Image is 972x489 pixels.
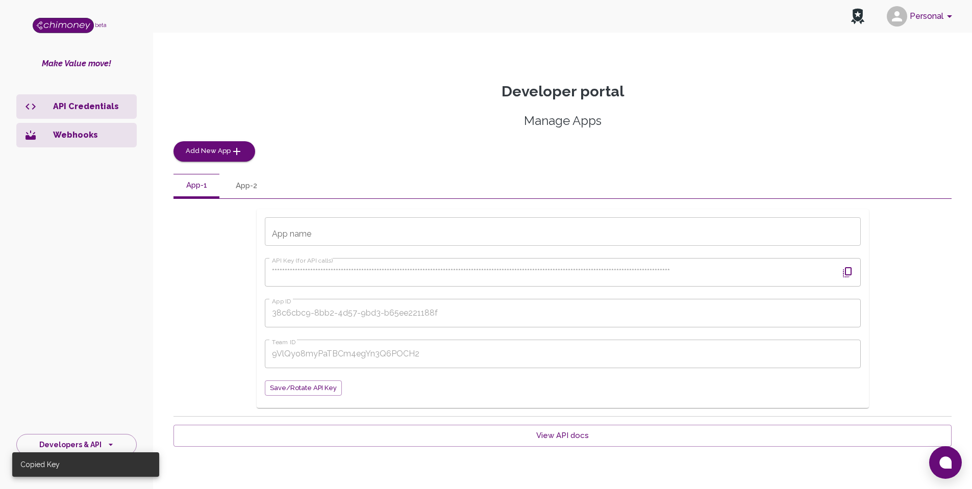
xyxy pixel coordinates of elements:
[33,18,94,33] img: Logo
[173,425,952,446] a: View API docs
[270,382,337,394] span: Save/Rotate API key
[53,129,129,141] p: Webhooks
[272,256,333,265] label: API Key (for API calls)
[53,100,129,113] p: API Credentials
[173,141,255,162] button: Add New App
[95,22,107,28] span: beta
[173,83,952,100] p: Developer portal
[883,3,960,30] button: account of current user
[265,380,342,396] button: Save/Rotate API key
[272,297,291,305] label: App ID
[265,217,861,246] input: App name
[186,145,231,157] span: Add New App
[173,174,952,198] div: disabled tabs example
[272,338,296,346] label: Team ID
[173,113,952,129] h5: Manage Apps
[929,446,962,479] button: Open chat window
[265,258,831,287] input: API Key
[223,174,269,198] button: App-2
[16,434,137,456] button: Developers & API
[173,174,219,198] button: App-1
